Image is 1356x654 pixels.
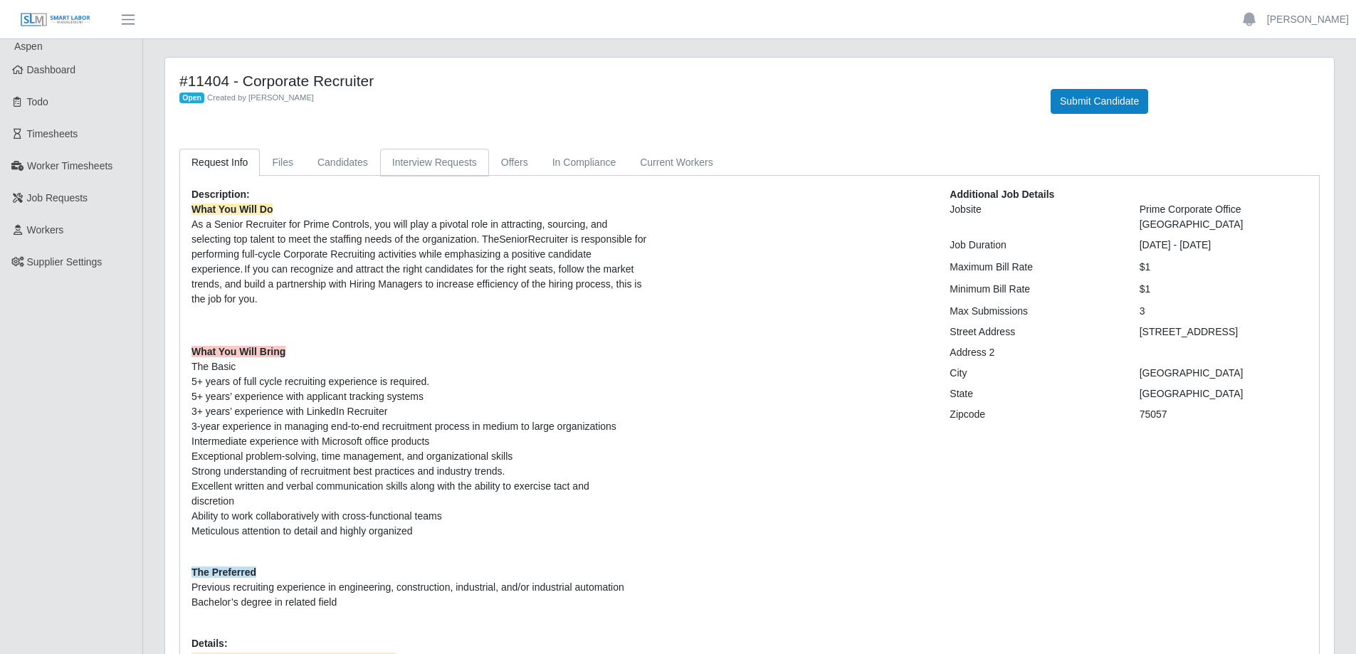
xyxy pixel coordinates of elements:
div: Prime Corporate Office [GEOGRAPHIC_DATA] [1129,202,1318,232]
a: Offers [489,149,540,176]
img: SLM Logo [20,12,91,28]
strong: The Preferred [191,566,256,578]
div: Jobsite [939,202,1128,232]
div: [DATE] - [DATE] [1129,238,1318,253]
p: Previous recruiting experience in engineering, construction, industrial, and/or industrial automa... [191,565,928,610]
div: Address 2 [939,345,1128,360]
div: [GEOGRAPHIC_DATA] [1129,366,1318,381]
div: Job Duration [939,238,1128,253]
span: Supplier Settings [27,256,103,268]
div: [GEOGRAPHIC_DATA] [1129,386,1318,401]
button: Submit Candidate [1051,89,1148,114]
a: [PERSON_NAME] [1267,12,1349,27]
span: Workers [27,224,64,236]
div: Minimum Bill Rate [939,282,1128,297]
p: The Basic 5+ years of full cycle recruiting experience is required. 5+ years’ experience with app... [191,344,928,554]
a: In Compliance [540,149,629,176]
span: Dashboard [27,64,76,75]
div: Street Address [939,325,1128,339]
span: Job Requests [27,192,88,204]
span: Aspen [14,41,43,52]
div: $1 [1129,282,1318,297]
div: City [939,366,1128,381]
div: Zipcode [939,407,1128,422]
div: $1 [1129,260,1318,275]
div: 75057 [1129,407,1318,422]
span: Worker Timesheets [27,160,112,172]
b: Description: [191,189,250,200]
strong: What You Will Do [191,204,273,215]
span: Timesheets [27,128,78,139]
span: Open [179,93,204,104]
div: 3 [1129,304,1318,319]
a: Request Info [179,149,260,176]
div: [STREET_ADDRESS] [1129,325,1318,339]
a: Current Workers [628,149,725,176]
div: Max Submissions [939,304,1128,319]
b: Additional Job Details [950,189,1054,200]
h4: #11404 - Corporate Recruiter [179,72,1029,90]
div: State [939,386,1128,401]
span: As a Senior Recruiter for Prime Controls, you will play a pivotal role in attracting, sourcing, a... [191,204,646,305]
span: Todo [27,96,48,107]
a: Interview Requests [380,149,489,176]
div: Maximum Bill Rate [939,260,1128,275]
a: Files [260,149,305,176]
a: Candidates [305,149,380,176]
strong: What You Will Bring [191,346,285,357]
span: Created by [PERSON_NAME] [207,93,314,102]
b: Details: [191,638,228,649]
